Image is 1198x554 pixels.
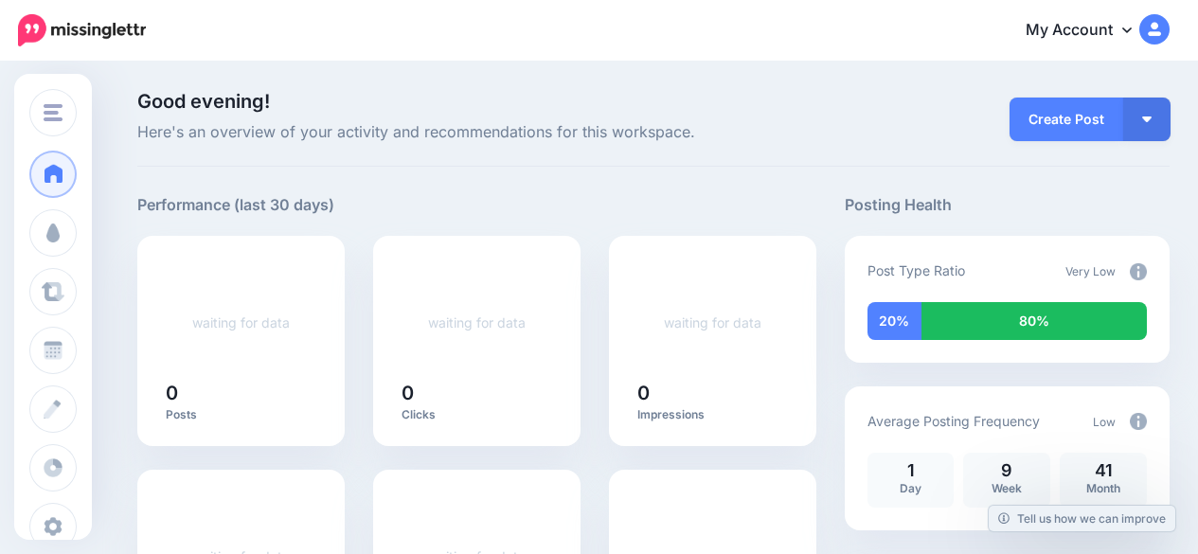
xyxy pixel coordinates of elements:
a: waiting for data [192,314,290,331]
span: Here's an overview of your activity and recommendations for this workspace. [137,120,816,145]
div: 80% of your posts in the last 30 days were manually created (i.e. were not from Drip Campaigns or... [921,302,1147,340]
img: menu.png [44,104,63,121]
div: 20% of your posts in the last 30 days have been from Drip Campaigns [867,302,922,340]
img: info-circle-grey.png [1130,263,1147,280]
h5: 0 [402,384,552,402]
h5: 0 [637,384,788,402]
span: Month [1086,481,1120,495]
span: Low [1093,415,1116,429]
img: arrow-down-white.png [1142,116,1152,122]
h5: Performance (last 30 days) [137,193,334,217]
span: Very Low [1065,264,1116,278]
a: waiting for data [428,314,526,331]
span: Good evening! [137,90,270,113]
p: Post Type Ratio [867,259,965,281]
h5: 0 [166,384,316,402]
p: Impressions [637,407,788,422]
p: Average Posting Frequency [867,410,1040,432]
a: Tell us how we can improve [989,506,1175,531]
img: Missinglettr [18,14,146,46]
p: Posts [166,407,316,422]
a: My Account [1007,8,1170,54]
p: 41 [1069,462,1137,479]
a: waiting for data [664,314,761,331]
h5: Posting Health [845,193,1170,217]
p: 9 [973,462,1041,479]
span: Week [992,481,1022,495]
a: Create Post [1010,98,1123,141]
span: Day [900,481,921,495]
img: info-circle-grey.png [1130,413,1147,430]
p: 1 [877,462,945,479]
p: Clicks [402,407,552,422]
